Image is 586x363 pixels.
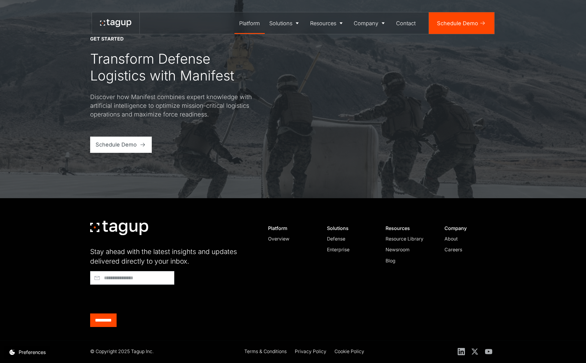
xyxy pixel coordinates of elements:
[444,235,490,243] a: About
[295,348,326,355] div: Privacy Policy
[386,257,432,265] a: Blog
[334,348,364,356] a: Cookie Policy
[269,19,292,27] div: Solutions
[327,235,373,243] a: Defense
[386,246,432,253] a: Newsroom
[444,246,490,253] a: Careers
[391,12,420,34] a: Contact
[396,19,416,27] div: Contact
[295,348,326,356] a: Privacy Policy
[429,12,494,34] a: Schedule Demo
[327,246,373,253] a: Enterprise
[268,225,314,231] div: Platform
[90,247,252,266] div: Stay ahead with the latest insights and updates delivered directly to your inbox.
[310,19,336,27] div: Resources
[327,225,373,231] div: Solutions
[90,137,152,153] a: Schedule Demo
[354,19,378,27] div: Company
[96,141,137,149] div: Schedule Demo
[305,12,349,34] a: Resources
[437,19,478,27] div: Schedule Demo
[349,12,392,34] a: Company
[386,235,432,243] a: Resource Library
[90,271,252,327] form: Footer - Early Access
[244,348,287,356] a: Terms & Conditions
[234,12,265,34] a: Platform
[90,36,124,42] div: Get Started
[268,235,314,243] a: Overview
[90,348,154,355] div: © Copyright 2025 Tagup Inc.
[239,19,260,27] div: Platform
[334,348,364,355] div: Cookie Policy
[90,287,182,311] iframe: reCAPTCHA
[90,92,252,119] div: Discover how Manifest combines expert knowledge with artificial intelligence to optimize mission-...
[386,225,432,231] div: Resources
[90,50,252,84] div: Transform Defense Logistics with Manifest
[19,349,46,356] div: Preferences
[244,348,287,355] div: Terms & Conditions
[265,12,306,34] a: Solutions
[444,225,490,231] div: Company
